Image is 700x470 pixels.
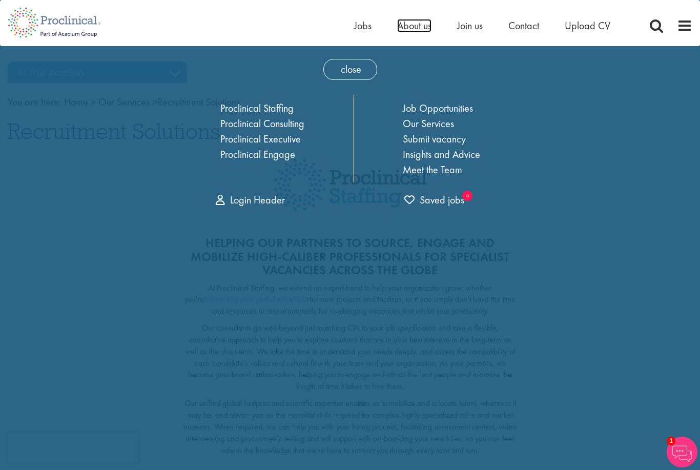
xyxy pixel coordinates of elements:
[397,19,431,32] a: About us
[565,19,610,32] a: Upload CV
[323,59,377,80] span: close
[220,117,304,130] a: Proclinical Consulting
[220,132,301,146] a: Proclinical Executive
[403,117,454,130] a: Our Services
[220,101,294,115] a: Proclinical Staffing
[667,437,675,445] span: 1
[462,191,472,201] sub: 0
[220,148,295,161] a: Proclinical Engage
[216,193,285,207] a: Login Header
[404,193,464,207] span: Saved jobs
[667,437,697,467] img: Chatbot
[403,148,480,161] a: Insights and Advice
[354,19,372,32] a: Jobs
[403,132,466,146] a: Submit vacancy
[403,163,462,176] a: Meet the Team
[403,101,473,115] a: Job Opportunities
[508,19,539,32] a: Contact
[457,19,483,32] a: Join us
[404,193,464,208] a: 0 jobs in shortlist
